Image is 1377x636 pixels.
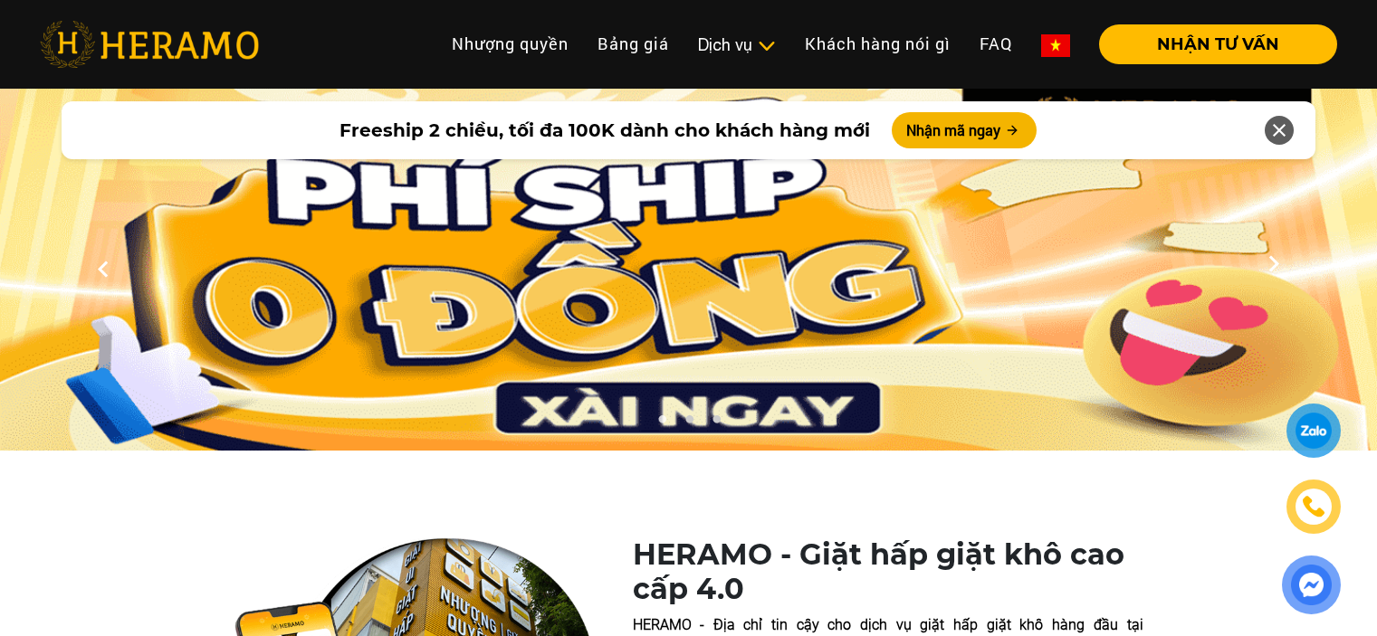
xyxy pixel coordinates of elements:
div: Dịch vụ [698,33,776,57]
a: Bảng giá [583,24,684,63]
img: phone-icon [1303,496,1324,517]
button: NHẬN TƯ VẤN [1099,24,1337,64]
a: NHẬN TƯ VẤN [1085,36,1337,52]
a: phone-icon [1289,482,1338,531]
img: vn-flag.png [1041,34,1070,57]
button: 2 [680,414,698,432]
button: 3 [707,414,725,432]
a: FAQ [965,24,1027,63]
button: 1 [653,414,671,432]
span: Freeship 2 chiều, tối đa 100K dành cho khách hàng mới [339,117,870,144]
a: Nhượng quyền [437,24,583,63]
button: Nhận mã ngay [892,112,1037,148]
a: Khách hàng nói gì [790,24,965,63]
h1: HERAMO - Giặt hấp giặt khô cao cấp 4.0 [633,537,1143,607]
img: heramo-logo.png [40,21,259,68]
img: subToggleIcon [757,37,776,55]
